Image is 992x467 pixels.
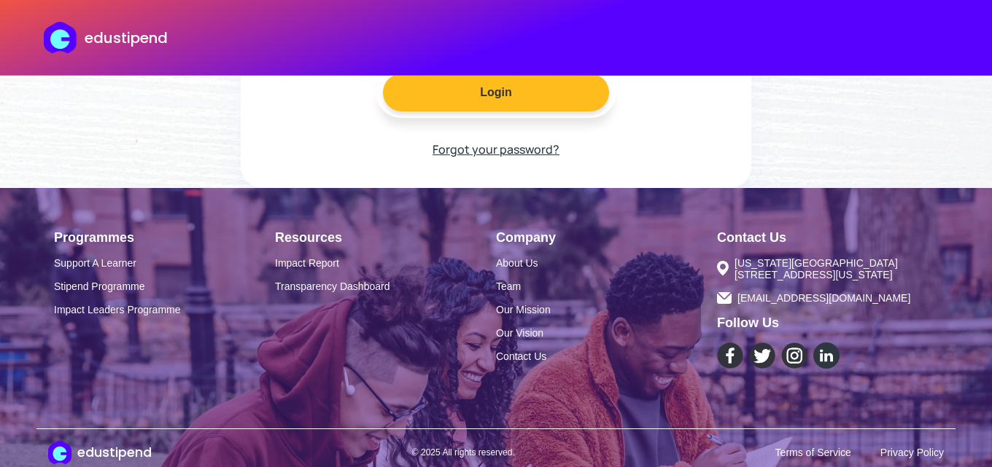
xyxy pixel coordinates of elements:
[412,447,515,458] p: © 2025 All rights reserved.
[48,441,152,464] a: edustipendedustipend
[717,230,938,246] h1: Contact Us
[717,261,729,276] img: Wisconsin Ave, Suite 700 Chevy Chase, Maryland 20815
[54,304,275,315] a: Impact Leaders Programme
[433,138,559,160] p: Forgot your password?
[275,257,496,269] a: Impact Report
[717,292,732,304] img: contact@edustipend.com
[717,315,938,331] h1: Follow Us
[275,230,496,246] h1: Resources
[717,292,938,304] a: [EMAIL_ADDRESS][DOMAIN_NAME]
[433,118,559,160] a: Forgot your password?
[880,447,944,458] a: Privacy Policy
[54,280,275,292] a: Stipend Programme
[54,230,275,246] h1: Programmes
[496,230,717,246] h1: Company
[54,257,275,269] a: Support A Learner
[496,304,717,315] a: Our Mission
[496,257,717,269] a: About Us
[496,327,717,339] a: Our Vision
[496,280,717,292] a: Team
[44,22,167,53] a: edustipend logoedustipend
[717,257,938,280] a: [US_STATE][GEOGRAPHIC_DATA][STREET_ADDRESS][US_STATE]
[85,27,168,49] p: edustipend
[48,441,71,464] img: edustipend
[383,74,609,111] button: Login
[737,292,910,304] span: [EMAIL_ADDRESS][DOMAIN_NAME]
[775,447,851,458] a: Terms of Service
[735,257,938,280] span: [US_STATE][GEOGRAPHIC_DATA][STREET_ADDRESS][US_STATE]
[496,350,717,362] a: Contact Us
[77,443,152,462] h1: edustipend
[44,22,83,53] img: edustipend logo
[275,280,496,292] a: Transparency Dashboard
